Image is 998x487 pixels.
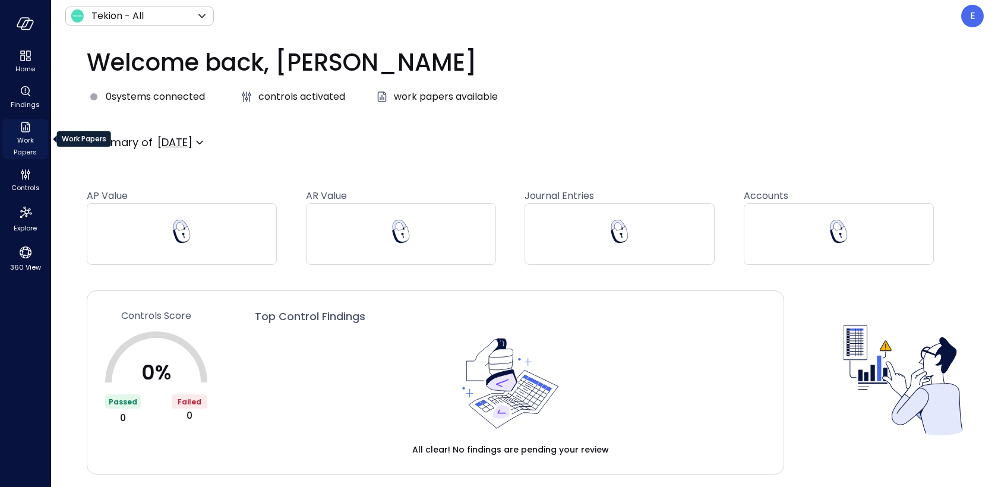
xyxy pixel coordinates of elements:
p: Welcome back, [PERSON_NAME] [87,45,962,80]
img: Controls [844,321,962,439]
span: Home [15,63,35,75]
div: Eleanor Yehudai [961,5,984,27]
img: Icon [70,9,84,23]
span: 360 View [10,261,41,273]
p: 0 % [141,362,171,382]
div: Work Papers [57,131,111,147]
span: Journal Entries [525,189,594,203]
div: Findings [2,83,48,112]
p: E [970,9,975,23]
p: Summary of [87,134,153,150]
p: Tekion - All [91,9,144,23]
div: This requires permissions that are missing from your user role. If you need access to this, pleas... [827,220,851,248]
span: All clear! No findings are pending your review [412,443,609,456]
a: work papers available [375,90,498,104]
div: This requires permissions that are missing from your user role. If you need access to this, pleas... [170,220,194,248]
div: Controls [2,166,48,195]
span: Findings [11,99,40,110]
div: This requires permissions that are missing from your user role. If you need access to this, pleas... [608,220,631,248]
div: Explore [2,202,48,235]
div: This requires permissions that are missing from your user role. If you need access to this, pleas... [389,220,413,248]
a: Controls Score [105,309,207,323]
div: Work Papers [2,119,48,159]
span: AP Value [87,189,128,203]
div: Home [2,48,48,76]
span: Passed [109,397,137,407]
span: 0 [187,409,192,423]
span: Work Papers [7,134,43,158]
span: Accounts [744,189,788,203]
span: work papers available [394,90,498,104]
span: Failed [178,397,201,407]
span: 0 [120,411,126,425]
a: controls activated [239,90,345,104]
span: Controls [11,182,40,194]
div: 360 View [2,242,48,274]
div: [DATE] [157,132,192,153]
span: controls activated [258,90,345,104]
span: Explore [14,222,37,234]
span: Top Control Findings [255,309,365,324]
span: 0 systems connected [106,90,205,104]
span: AR Value [306,189,347,203]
